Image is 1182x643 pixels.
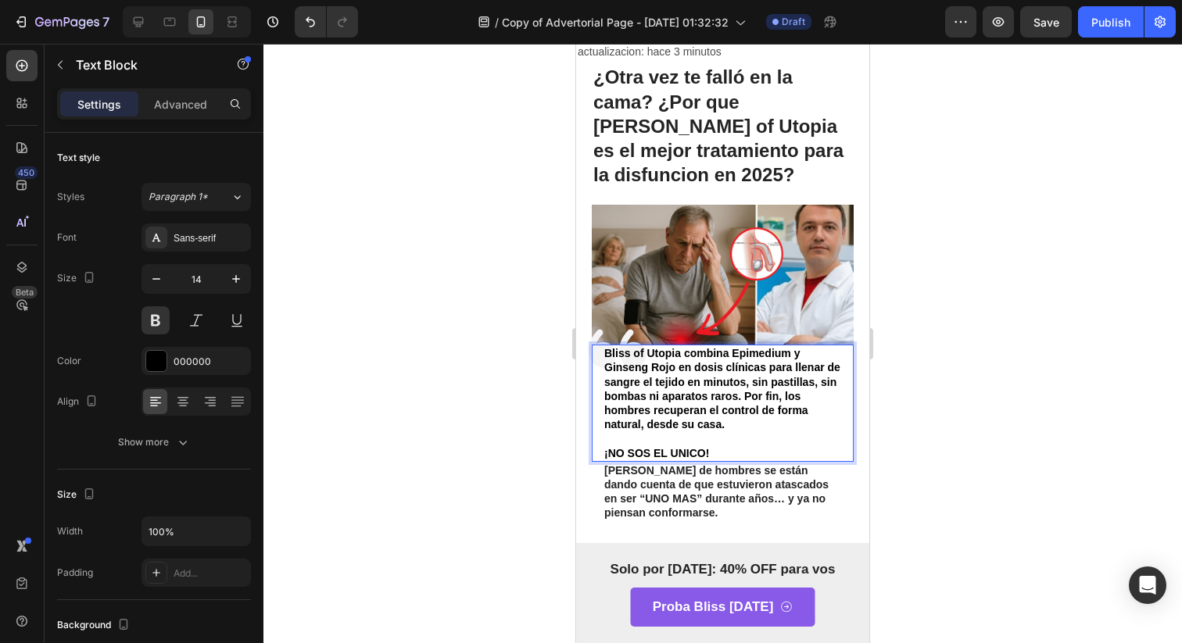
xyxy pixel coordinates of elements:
[76,55,209,74] p: Text Block
[57,566,93,580] div: Padding
[12,286,38,298] div: Beta
[57,190,84,204] div: Styles
[154,96,207,113] p: Advanced
[15,166,38,179] div: 450
[118,434,191,450] div: Show more
[1033,16,1059,29] span: Save
[149,190,208,204] span: Paragraph 1*
[57,151,100,165] div: Text style
[77,96,121,113] p: Settings
[295,6,358,38] div: Undo/Redo
[102,13,109,31] p: 7
[1020,6,1072,38] button: Save
[502,14,729,30] span: Copy of Advertorial Page - [DATE] 01:32:32
[57,428,251,456] button: Show more
[1091,14,1130,30] div: Publish
[57,354,81,368] div: Color
[57,524,83,538] div: Width
[6,6,116,38] button: 7
[576,44,869,643] iframe: Design area
[141,183,251,211] button: Paragraph 1*
[495,14,499,30] span: /
[142,517,250,545] input: Auto
[1129,566,1166,604] div: Open Intercom Messenger
[1078,6,1144,38] button: Publish
[57,615,133,636] div: Background
[17,498,274,641] strong: #1: Tus vasos sanguíneos son demasiado débiles para bancarse un crecimiento al máximo
[174,355,247,369] div: 000000
[782,15,805,29] span: Draft
[57,230,77,245] div: Font
[57,268,98,289] div: Size
[174,231,247,245] div: Sans-serif
[174,566,247,580] div: Add...
[57,484,98,505] div: Size
[57,391,101,413] div: Align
